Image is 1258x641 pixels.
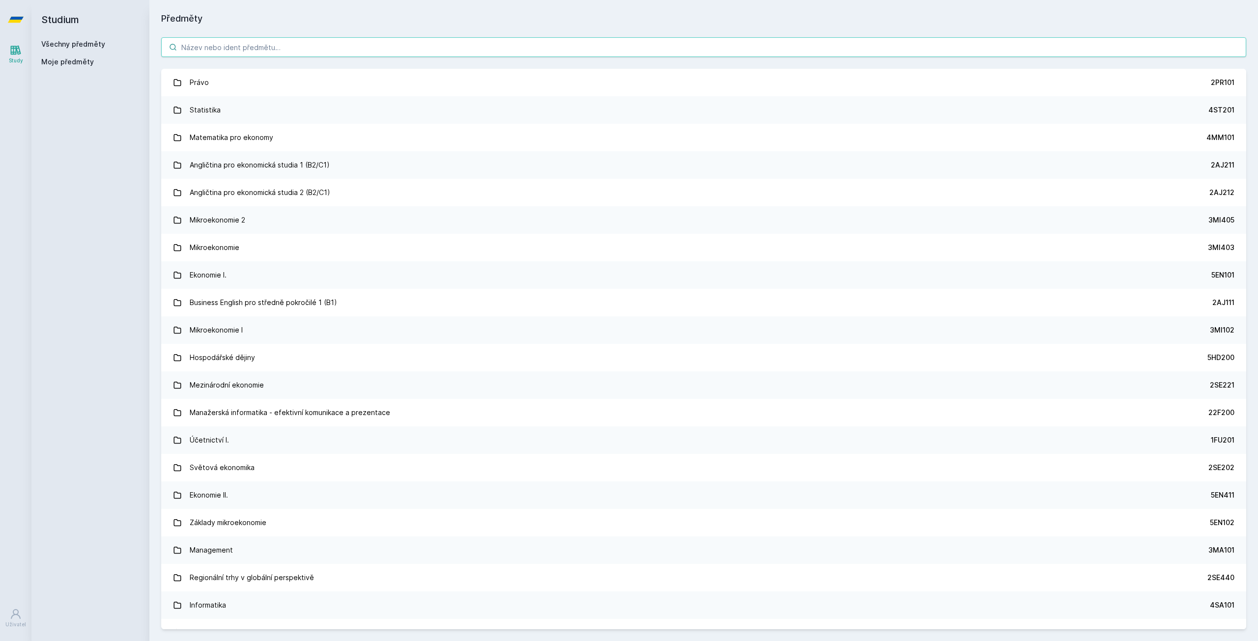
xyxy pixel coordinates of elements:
div: Hospodářské dějiny [190,348,255,367]
a: Angličtina pro ekonomická studia 1 (B2/C1) 2AJ211 [161,151,1246,179]
div: Ekonomie II. [190,485,228,505]
a: Ekonomie II. 5EN411 [161,481,1246,509]
a: Statistika 4ST201 [161,96,1246,124]
div: Mikroekonomie [190,238,239,257]
div: 2AJ211 [1211,160,1234,170]
a: Informatika 4SA101 [161,591,1246,619]
div: Právo [190,73,209,92]
div: Business English pro středně pokročilé 1 (B1) [190,293,337,312]
div: Management [190,540,233,560]
div: Study [9,57,23,64]
div: 5EN102 [1210,518,1234,528]
div: Informatika [190,595,226,615]
div: 4MM101 [1206,133,1234,142]
div: 22F200 [1208,408,1234,418]
a: Mezinárodní ekonomie 2SE221 [161,371,1246,399]
div: 2SE440 [1207,573,1234,583]
div: 5EN101 [1211,270,1234,280]
h1: Předměty [161,12,1246,26]
div: Statistika [190,100,221,120]
div: 3MI403 [1208,243,1234,252]
div: Matematika pro ekonomy [190,128,273,147]
a: Hospodářské dějiny 5HD200 [161,344,1246,371]
a: Všechny předměty [41,40,105,48]
div: Světová ekonomika [190,458,255,477]
div: 3MI405 [1208,215,1234,225]
div: Účetnictví I. [190,430,229,450]
a: Mikroekonomie 3MI403 [161,234,1246,261]
a: Angličtina pro ekonomická studia 2 (B2/C1) 2AJ212 [161,179,1246,206]
span: Moje předměty [41,57,94,67]
a: Manažerská informatika - efektivní komunikace a prezentace 22F200 [161,399,1246,426]
div: Mezinárodní ekonomie [190,375,264,395]
a: Účetnictví I. 1FU201 [161,426,1246,454]
div: 3MI102 [1210,325,1234,335]
a: Uživatel [2,603,29,633]
div: 2SE202 [1208,463,1234,473]
div: Angličtina pro ekonomická studia 2 (B2/C1) [190,183,330,202]
div: Uživatel [5,621,26,628]
div: Mikroekonomie 2 [190,210,245,230]
div: 4SA101 [1210,600,1234,610]
a: Právo 2PR101 [161,69,1246,96]
div: 2AJ111 [1212,298,1234,307]
a: Matematika pro ekonomy 4MM101 [161,124,1246,151]
div: 5EN411 [1211,490,1234,500]
div: Angličtina pro ekonomická studia 1 (B2/C1) [190,155,330,175]
a: Management 3MA101 [161,536,1246,564]
div: 1FU201 [1211,435,1234,445]
a: Mikroekonomie I 3MI102 [161,316,1246,344]
div: Ekonomie I. [190,265,227,285]
a: Regionální trhy v globální perspektivě 2SE440 [161,564,1246,591]
div: 5HD200 [1207,353,1234,362]
div: 4ST201 [1208,105,1234,115]
a: Mikroekonomie 2 3MI405 [161,206,1246,234]
a: Study [2,39,29,69]
div: 2AJ212 [1209,188,1234,197]
div: 3MA101 [1208,545,1234,555]
input: Název nebo ident předmětu… [161,37,1246,57]
div: Mikroekonomie I [190,320,243,340]
div: Základy mikroekonomie [190,513,266,532]
div: Regionální trhy v globální perspektivě [190,568,314,587]
a: Základy mikroekonomie 5EN102 [161,509,1246,536]
a: Světová ekonomika 2SE202 [161,454,1246,481]
a: Ekonomie I. 5EN101 [161,261,1246,289]
div: 2OP401 [1208,628,1234,638]
div: 2SE221 [1210,380,1234,390]
a: Business English pro středně pokročilé 1 (B1) 2AJ111 [161,289,1246,316]
div: Manažerská informatika - efektivní komunikace a prezentace [190,403,390,422]
div: 2PR101 [1211,78,1234,87]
